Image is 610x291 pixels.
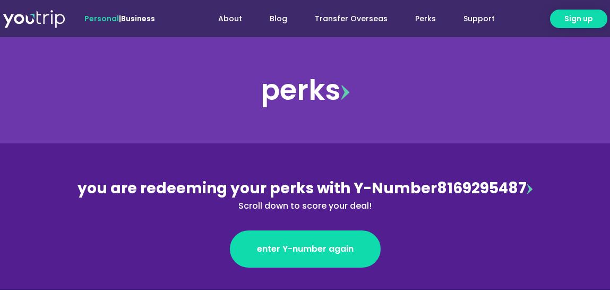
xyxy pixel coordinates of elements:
a: Business [121,13,155,24]
a: Perks [401,9,450,29]
div: 8169295487 [75,177,536,212]
div: Scroll down to score your deal! [75,200,536,212]
a: Support [450,9,509,29]
a: Sign up [550,10,607,28]
a: About [204,9,256,29]
a: Transfer Overseas [301,9,401,29]
span: enter Y-number again [257,243,354,255]
a: enter Y-number again [230,230,381,268]
span: you are redeeming your perks with Y-Number [78,178,437,199]
span: Sign up [564,13,593,24]
nav: Menu [184,9,509,29]
span: | [84,13,155,24]
span: Personal [84,13,119,24]
a: Blog [256,9,301,29]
